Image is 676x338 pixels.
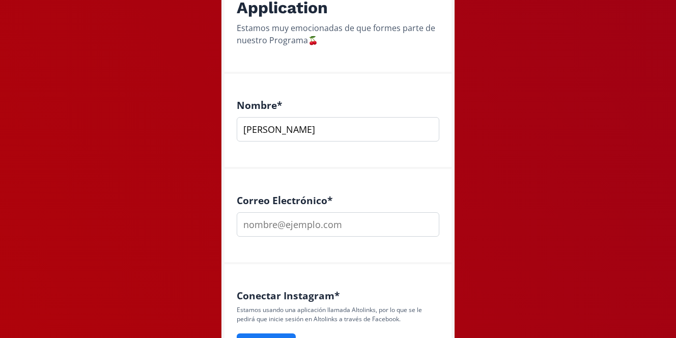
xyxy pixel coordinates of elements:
input: Escribe aquí tu respuesta... [237,117,439,142]
h4: Nombre * [237,99,439,111]
div: Estamos muy emocionadas de que formes parte de nuestro Programa🍒 [237,22,439,46]
input: nombre@ejemplo.com [237,212,439,237]
h4: Correo Electrónico * [237,194,439,206]
p: Estamos usando una aplicación llamada Altolinks, por lo que se le pedirá que inicie sesión en Alt... [237,305,439,324]
h4: Conectar Instagram * [237,290,439,301]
